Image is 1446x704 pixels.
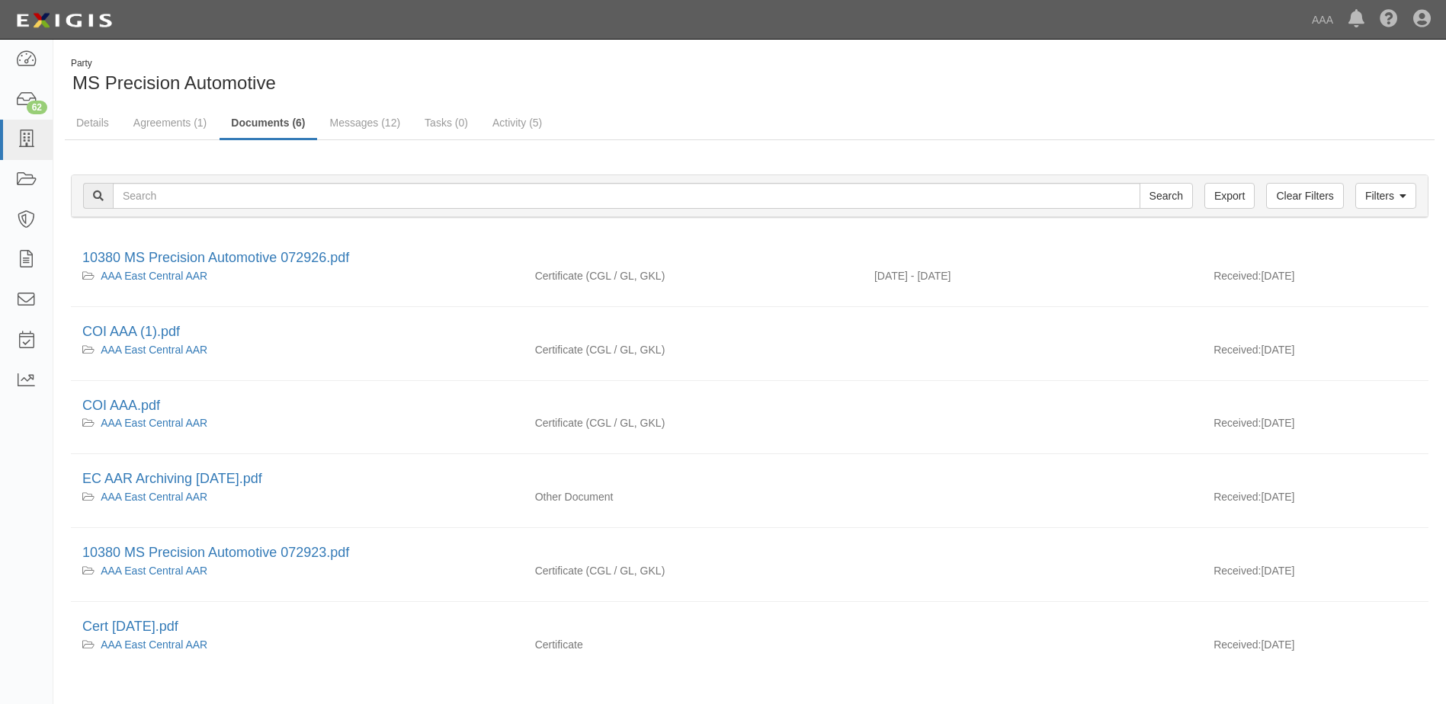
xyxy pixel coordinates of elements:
div: Effective - Expiration [863,563,1202,564]
a: AAA East Central AAR [101,638,207,651]
div: Effective - Expiration [863,489,1202,490]
div: MS Precision Automotive [65,57,739,96]
a: Agreements (1) [122,107,218,138]
div: AAA East Central AAR [82,563,512,578]
p: Received: [1214,342,1261,357]
div: [DATE] [1202,563,1428,586]
a: Messages (12) [319,107,412,138]
div: AAA East Central AAR [82,637,512,652]
a: 10380 MS Precision Automotive 072923.pdf [82,545,349,560]
a: AAA East Central AAR [101,417,207,429]
div: AAA East Central AAR [82,415,512,430]
div: Certificate [524,637,863,652]
a: 10380 MS Precision Automotive 072926.pdf [82,250,349,265]
div: [DATE] [1202,342,1428,365]
div: Commercial General Liability / Garage Liability Garage Keepers Liability [524,268,863,283]
a: Tasks (0) [413,107,479,138]
div: [DATE] [1202,489,1428,512]
div: Commercial General Liability / Garage Liability Garage Keepers Liability [524,563,863,578]
div: Effective - Expiration [863,637,1202,638]
a: Filters [1355,183,1416,209]
div: [DATE] [1202,415,1428,438]
div: AAA East Central AAR [82,489,512,504]
a: Details [65,107,120,138]
div: Cert 7-28-2022.pdf [82,617,1417,637]
div: EC AAR Archiving 10.03.23.pdf [82,469,1417,489]
img: logo-5460c22ac91f19d4615b14bd174203de0afe785f0fc80cf4dbbc73dc1793850b.png [11,7,117,34]
a: AAA [1304,5,1341,35]
div: Effective - Expiration [863,415,1202,416]
a: EC AAR Archiving [DATE].pdf [82,471,262,486]
div: COI AAA.pdf [82,396,1417,416]
div: [DATE] [1202,268,1428,291]
div: AAA East Central AAR [82,268,512,283]
div: Commercial General Liability / Garage Liability Garage Keepers Liability [524,342,863,357]
a: Documents (6) [220,107,316,140]
p: Received: [1214,415,1261,430]
span: MS Precision Automotive [72,72,276,93]
p: Received: [1214,563,1261,578]
input: Search [1140,183,1193,209]
i: Help Center - Complianz [1380,11,1398,29]
a: COI AAA (1).pdf [82,324,180,339]
p: Received: [1214,637,1261,652]
a: COI AAA.pdf [82,398,160,413]
div: [DATE] [1202,637,1428,660]
p: Received: [1214,489,1261,504]
input: Search [113,183,1140,209]
div: Effective - Expiration [863,342,1202,343]
div: COI AAA (1).pdf [82,322,1417,342]
a: Export [1204,183,1255,209]
a: Activity (5) [481,107,553,138]
div: 10380 MS Precision Automotive 072926.pdf [82,248,1417,268]
a: Cert [DATE].pdf [82,619,178,634]
a: Clear Filters [1266,183,1343,209]
div: Party [71,57,276,70]
a: AAA East Central AAR [101,270,207,282]
a: AAA East Central AAR [101,344,207,356]
div: AAA East Central AAR [82,342,512,357]
div: Effective 07/29/2025 - Expiration 07/29/2026 [863,268,1202,283]
div: 62 [27,101,47,114]
div: 10380 MS Precision Automotive 072923.pdf [82,543,1417,563]
a: AAA East Central AAR [101,491,207,503]
p: Received: [1214,268,1261,283]
div: Other Document [524,489,863,504]
a: AAA East Central AAR [101,565,207,577]
div: Commercial General Liability / Garage Liability Garage Keepers Liability [524,415,863,430]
